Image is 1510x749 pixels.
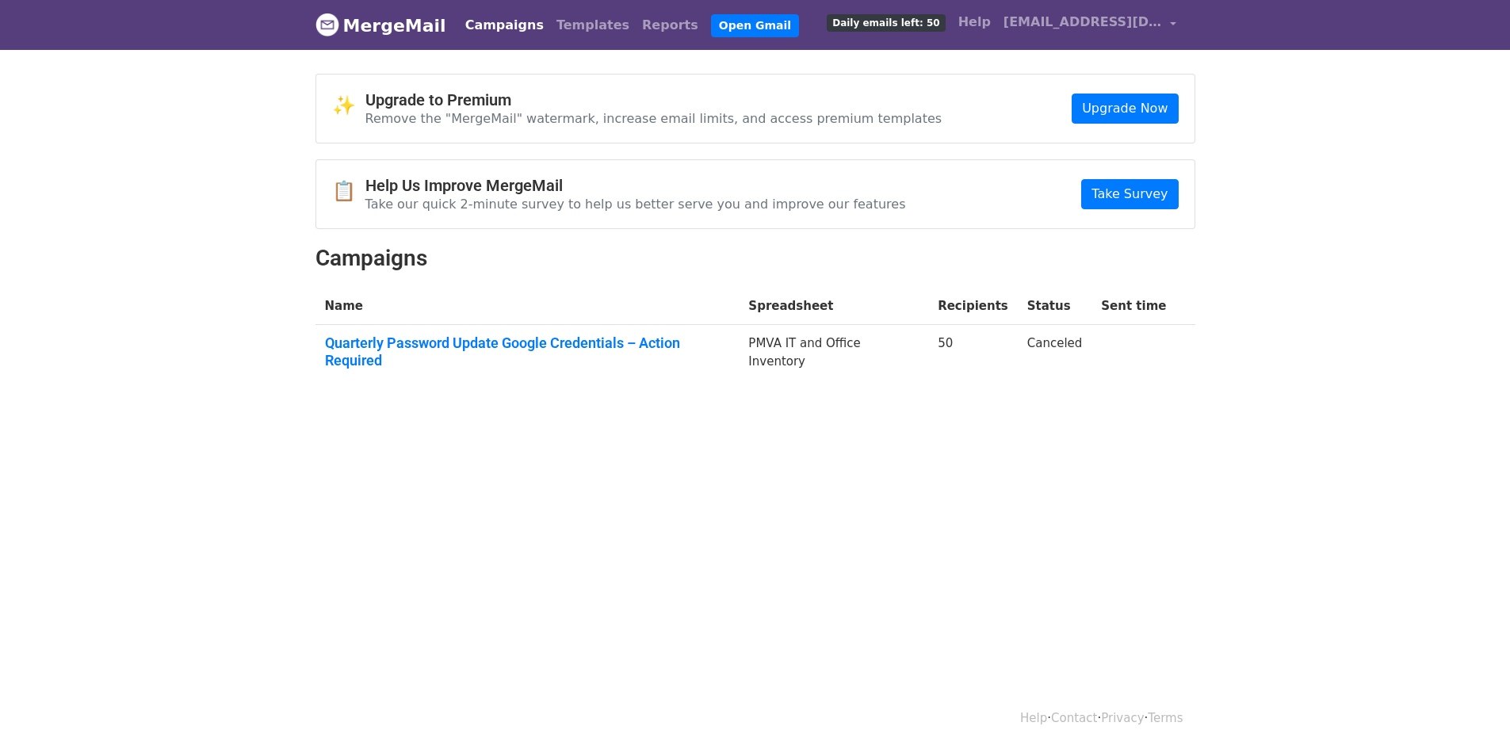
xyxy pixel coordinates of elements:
a: Campaigns [459,10,550,41]
td: PMVA IT and Office Inventory [739,325,928,385]
span: Daily emails left: 50 [827,14,945,32]
td: 50 [928,325,1018,385]
a: Reports [636,10,705,41]
span: ✨ [332,94,365,117]
img: MergeMail logo [315,13,339,36]
p: Take our quick 2-minute survey to help us better serve you and improve our features [365,196,906,212]
span: [EMAIL_ADDRESS][DOMAIN_NAME] [1003,13,1162,32]
a: Privacy [1101,711,1144,725]
a: [EMAIL_ADDRESS][DOMAIN_NAME] [997,6,1183,44]
span: 📋 [332,180,365,203]
h2: Campaigns [315,245,1195,272]
a: Templates [550,10,636,41]
th: Sent time [1091,288,1176,325]
a: Terms [1148,711,1183,725]
a: Contact [1051,711,1097,725]
p: Remove the "MergeMail" watermark, increase email limits, and access premium templates [365,110,942,127]
a: Help [952,6,997,38]
a: Daily emails left: 50 [820,6,951,38]
a: Open Gmail [711,14,799,37]
th: Name [315,288,740,325]
a: Take Survey [1081,179,1178,209]
a: MergeMail [315,9,446,42]
th: Status [1018,288,1092,325]
th: Recipients [928,288,1018,325]
h4: Upgrade to Premium [365,90,942,109]
td: Canceled [1018,325,1092,385]
a: Quarterly Password Update Google Credentials – Action Required [325,334,730,369]
h4: Help Us Improve MergeMail [365,176,906,195]
a: Help [1020,711,1047,725]
th: Spreadsheet [739,288,928,325]
a: Upgrade Now [1072,94,1178,124]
